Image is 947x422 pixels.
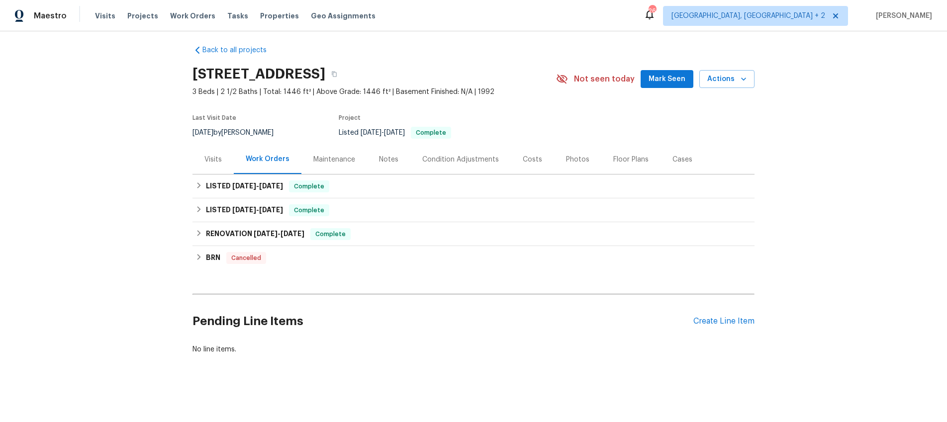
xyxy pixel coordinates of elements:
[192,69,325,79] h2: [STREET_ADDRESS]
[206,180,283,192] h6: LISTED
[204,155,222,165] div: Visits
[232,182,256,189] span: [DATE]
[246,154,289,164] div: Work Orders
[192,115,236,121] span: Last Visit Date
[613,155,649,165] div: Floor Plans
[227,12,248,19] span: Tasks
[192,127,285,139] div: by [PERSON_NAME]
[192,198,755,222] div: LISTED [DATE]-[DATE]Complete
[259,182,283,189] span: [DATE]
[232,206,283,213] span: -
[699,70,755,88] button: Actions
[192,87,556,97] span: 3 Beds | 2 1/2 Baths | Total: 1446 ft² | Above Grade: 1446 ft² | Basement Finished: N/A | 1992
[192,246,755,270] div: BRN Cancelled
[254,230,278,237] span: [DATE]
[339,115,361,121] span: Project
[281,230,304,237] span: [DATE]
[192,344,755,354] div: No line items.
[95,11,115,21] span: Visits
[311,229,350,239] span: Complete
[649,6,656,16] div: 26
[206,204,283,216] h6: LISTED
[566,155,589,165] div: Photos
[339,129,451,136] span: Listed
[523,155,542,165] div: Costs
[671,11,825,21] span: [GEOGRAPHIC_DATA], [GEOGRAPHIC_DATA] + 2
[192,129,213,136] span: [DATE]
[254,230,304,237] span: -
[641,70,693,88] button: Mark Seen
[361,129,381,136] span: [DATE]
[412,130,450,136] span: Complete
[232,182,283,189] span: -
[227,253,265,263] span: Cancelled
[325,65,343,83] button: Copy Address
[260,11,299,21] span: Properties
[192,174,755,198] div: LISTED [DATE]-[DATE]Complete
[127,11,158,21] span: Projects
[232,206,256,213] span: [DATE]
[422,155,499,165] div: Condition Adjustments
[170,11,215,21] span: Work Orders
[707,73,747,85] span: Actions
[693,317,755,326] div: Create Line Item
[361,129,405,136] span: -
[192,45,288,55] a: Back to all projects
[379,155,398,165] div: Notes
[259,206,283,213] span: [DATE]
[313,155,355,165] div: Maintenance
[672,155,692,165] div: Cases
[290,205,328,215] span: Complete
[290,181,328,191] span: Complete
[192,298,693,344] h2: Pending Line Items
[206,252,220,264] h6: BRN
[649,73,685,85] span: Mark Seen
[192,222,755,246] div: RENOVATION [DATE]-[DATE]Complete
[206,228,304,240] h6: RENOVATION
[34,11,67,21] span: Maestro
[872,11,932,21] span: [PERSON_NAME]
[384,129,405,136] span: [DATE]
[311,11,376,21] span: Geo Assignments
[574,74,635,84] span: Not seen today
